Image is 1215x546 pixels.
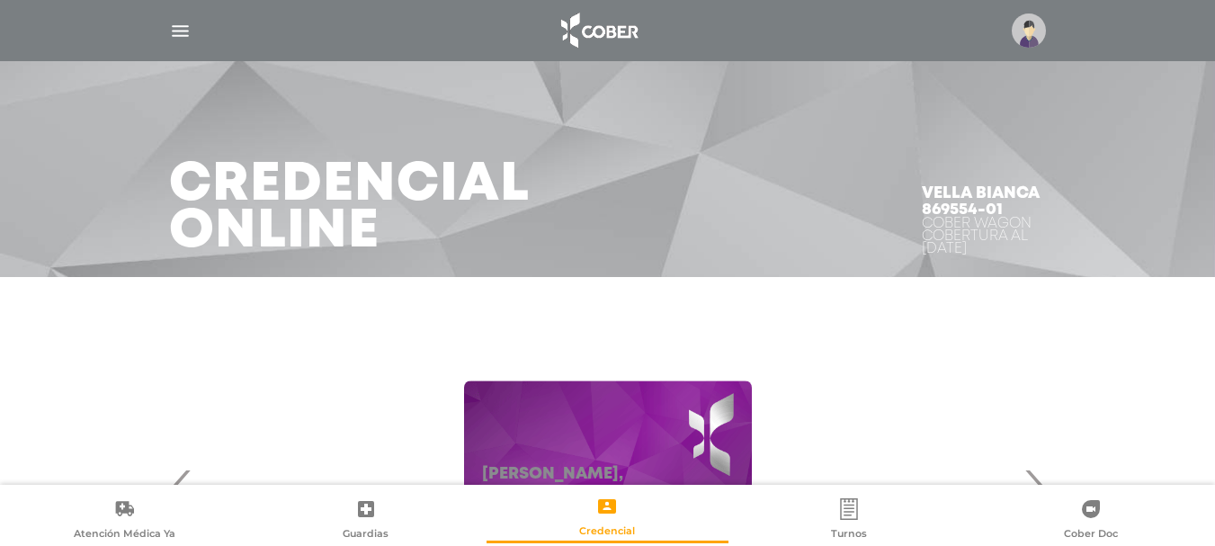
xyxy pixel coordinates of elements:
[579,524,635,541] span: Credencial
[169,162,530,255] h3: Credencial Online
[487,495,728,541] a: Credencial
[922,185,1046,218] h4: Vella Bianca 869554-01
[969,497,1211,543] a: Cober Doc
[162,443,197,541] span: Previous
[1064,527,1118,543] span: Cober Doc
[482,465,623,485] h5: [PERSON_NAME],
[4,497,246,543] a: Atención Médica Ya
[169,20,192,42] img: Cober_menu-lines-white.svg
[1019,443,1054,541] span: Next
[1012,13,1046,48] img: profile-placeholder.svg
[922,218,1046,255] div: Cober WAGON Cobertura al [DATE]
[728,497,970,543] a: Turnos
[74,527,175,543] span: Atención Médica Ya
[246,497,487,543] a: Guardias
[831,527,867,543] span: Turnos
[551,9,646,52] img: logo_cober_home-white.png
[343,527,389,543] span: Guardias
